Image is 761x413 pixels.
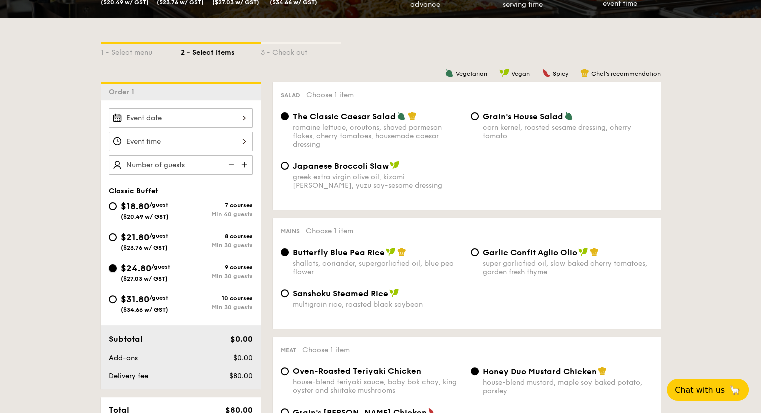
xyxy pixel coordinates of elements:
[109,132,253,151] input: Event time
[511,70,530,77] span: Vegan
[591,70,661,77] span: Chef's recommendation
[578,247,588,256] img: icon-vegan.f8ff3823.svg
[564,111,573,120] img: icon-vegetarian.fe4039eb.svg
[293,173,463,190] div: greek extra virgin olive oil, kizami [PERSON_NAME], yuzu soy-sesame dressing
[109,264,117,272] input: $24.80/guest($27.03 w/ GST)9 coursesMin 30 guests
[181,211,253,218] div: Min 40 guests
[181,273,253,280] div: Min 30 guests
[580,68,589,77] img: icon-chef-hat.a58ddaea.svg
[471,112,479,120] input: Grain's House Saladcorn kernel, roasted sesame dressing, cherry tomato
[109,295,117,303] input: $31.80/guest($34.66 w/ GST)10 coursesMin 30 guests
[302,346,350,354] span: Choose 1 item
[121,306,168,313] span: ($34.66 w/ GST)
[101,44,181,58] div: 1 - Select menu
[293,259,463,276] div: shallots, coriander, supergarlicfied oil, blue pea flower
[149,294,168,301] span: /guest
[281,289,289,297] input: Sanshoku Steamed Ricemultigrain rice, roasted black soybean
[281,92,300,99] span: Salad
[121,232,149,243] span: $21.80
[471,248,479,256] input: Garlic Confit Aglio Oliosuper garlicfied oil, slow baked cherry tomatoes, garden fresh thyme
[149,232,168,239] span: /guest
[471,367,479,375] input: Honey Duo Mustard Chickenhouse-blend mustard, maple soy baked potato, parsley
[109,108,253,128] input: Event date
[483,248,577,257] span: Garlic Confit Aglio Olio
[293,161,389,171] span: Japanese Broccoli Slaw
[109,354,138,362] span: Add-ons
[281,248,289,256] input: Butterfly Blue Pea Riceshallots, coriander, supergarlicfied oil, blue pea flower
[483,259,653,276] div: super garlicfied oil, slow baked cherry tomatoes, garden fresh thyme
[181,233,253,240] div: 8 courses
[281,162,289,170] input: Japanese Broccoli Slawgreek extra virgin olive oil, kizami [PERSON_NAME], yuzu soy-sesame dressing
[109,233,117,241] input: $21.80/guest($23.76 w/ GST)8 coursesMin 30 guests
[456,70,487,77] span: Vegetarian
[293,123,463,149] div: romaine lettuce, croutons, shaved parmesan flakes, cherry tomatoes, housemade caesar dressing
[121,213,169,220] span: ($20.49 w/ GST)
[293,289,388,298] span: Sanshoku Steamed Rice
[483,378,653,395] div: house-blend mustard, maple soy baked potato, parsley
[667,379,749,401] button: Chat with us🦙
[598,366,607,375] img: icon-chef-hat.a58ddaea.svg
[109,334,143,344] span: Subtotal
[223,155,238,174] img: icon-reduce.1d2dbef1.svg
[729,384,741,396] span: 🦙
[483,367,597,376] span: Honey Duo Mustard Chicken
[181,242,253,249] div: Min 30 guests
[281,112,289,120] input: The Classic Caesar Saladromaine lettuce, croutons, shaved parmesan flakes, cherry tomatoes, house...
[181,202,253,209] div: 7 courses
[238,155,253,174] img: icon-add.58712e84.svg
[181,264,253,271] div: 9 courses
[109,88,138,96] span: Order 1
[121,244,168,251] span: ($23.76 w/ GST)
[590,247,599,256] img: icon-chef-hat.a58ddaea.svg
[397,247,406,256] img: icon-chef-hat.a58ddaea.svg
[121,294,149,305] span: $31.80
[261,44,341,58] div: 3 - Check out
[230,334,252,344] span: $0.00
[233,354,252,362] span: $0.00
[445,68,454,77] img: icon-vegetarian.fe4039eb.svg
[149,201,168,208] span: /guest
[293,300,463,309] div: multigrain rice, roasted black soybean
[499,68,509,77] img: icon-vegan.f8ff3823.svg
[542,68,551,77] img: icon-spicy.37a8142b.svg
[281,367,289,375] input: Oven-Roasted Teriyaki Chickenhouse-blend teriyaki sauce, baby bok choy, king oyster and shiitake ...
[293,248,385,257] span: Butterfly Blue Pea Rice
[386,247,396,256] img: icon-vegan.f8ff3823.svg
[293,366,421,376] span: Oven-Roasted Teriyaki Chicken
[109,187,158,195] span: Classic Buffet
[281,347,296,354] span: Meat
[389,288,399,297] img: icon-vegan.f8ff3823.svg
[229,372,252,380] span: $80.00
[181,304,253,311] div: Min 30 guests
[397,111,406,120] img: icon-vegetarian.fe4039eb.svg
[121,201,149,212] span: $18.80
[306,91,354,99] span: Choose 1 item
[281,228,300,235] span: Mains
[675,385,725,395] span: Chat with us
[109,202,117,210] input: $18.80/guest($20.49 w/ GST)7 coursesMin 40 guests
[121,275,168,282] span: ($27.03 w/ GST)
[553,70,568,77] span: Spicy
[151,263,170,270] span: /guest
[293,378,463,395] div: house-blend teriyaki sauce, baby bok choy, king oyster and shiitake mushrooms
[293,112,396,121] span: The Classic Caesar Salad
[121,263,151,274] span: $24.80
[483,123,653,140] div: corn kernel, roasted sesame dressing, cherry tomato
[109,372,148,380] span: Delivery fee
[408,111,417,120] img: icon-chef-hat.a58ddaea.svg
[390,161,400,170] img: icon-vegan.f8ff3823.svg
[109,155,253,175] input: Number of guests
[483,112,563,121] span: Grain's House Salad
[181,295,253,302] div: 10 courses
[306,227,353,235] span: Choose 1 item
[181,44,261,58] div: 2 - Select items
